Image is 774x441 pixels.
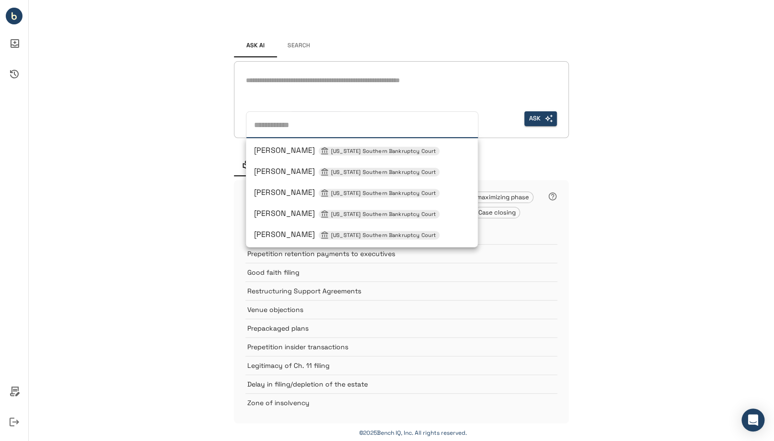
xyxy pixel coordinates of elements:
[245,356,557,375] div: Legitimacy of Ch. 11 filing
[247,323,533,333] p: Prepackaged plans
[247,268,533,277] p: Good faith filing
[254,166,439,176] span: Christopher M Lopez, Texas Southern Bankruptcy Court
[247,398,533,408] p: Zone of insolvency
[327,168,439,176] span: [US_STATE] Southern Bankruptcy Court
[245,337,557,356] div: Prepetition insider transactions
[453,192,533,203] div: Value-maximizing phase
[254,145,439,155] span: David R Jones, Texas Southern Bankruptcy Court
[741,409,764,431] div: Open Intercom Messenger
[245,244,557,263] div: Prepetition retention payments to executives
[327,189,439,197] span: [US_STATE] Southern Bankruptcy Court
[254,229,439,239] span: Eduardo V Rodriguez, Texas Southern Bankruptcy Court
[245,300,557,319] div: Venue objections
[327,147,439,155] span: [US_STATE] Southern Bankruptcy Court
[246,42,265,50] span: Ask AI
[234,153,569,176] div: examples and templates tabs
[245,263,557,281] div: Good faith filing
[247,379,533,389] p: Delay in filing/depletion of the estate
[327,210,439,218] span: [US_STATE] Southern Bankruptcy Court
[524,111,557,126] button: Ask
[474,207,520,218] div: Case closing
[524,111,557,126] span: Enter search text
[254,208,439,218] span: Alfredo R Perez, Texas Southern Bankruptcy Court
[247,249,533,258] p: Prepetition retention payments to executives
[247,342,533,352] p: Prepetition insider transactions
[277,34,320,57] button: Search
[475,208,520,216] span: Case closing
[245,375,557,393] div: Delay in filing/depletion of the estate
[247,305,533,314] p: Venue objections
[247,286,533,296] p: Restructuring Support Agreements
[245,393,557,412] div: Zone of insolvency
[247,361,533,370] p: Legitimacy of Ch. 11 filing
[245,281,557,300] div: Restructuring Support Agreements
[327,231,439,239] span: [US_STATE] Southern Bankruptcy Court
[245,319,557,337] div: Prepackaged plans
[254,187,439,197] span: Jeffrey P Norman, Texas Southern Bankruptcy Court
[453,193,533,201] span: Value-maximizing phase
